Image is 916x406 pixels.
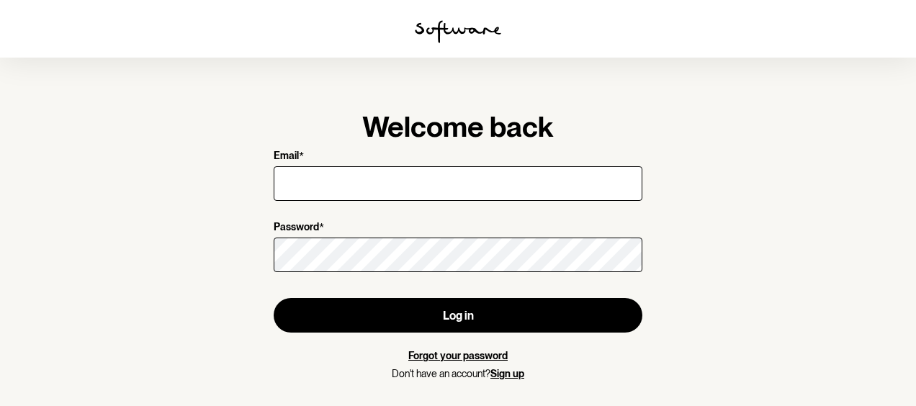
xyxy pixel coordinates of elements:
img: software logo [415,20,501,43]
p: Password [274,221,319,235]
a: Forgot your password [408,350,508,361]
p: Email [274,150,299,163]
h1: Welcome back [274,109,642,144]
button: Log in [274,298,642,333]
a: Sign up [490,368,524,379]
p: Don't have an account? [274,368,642,380]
